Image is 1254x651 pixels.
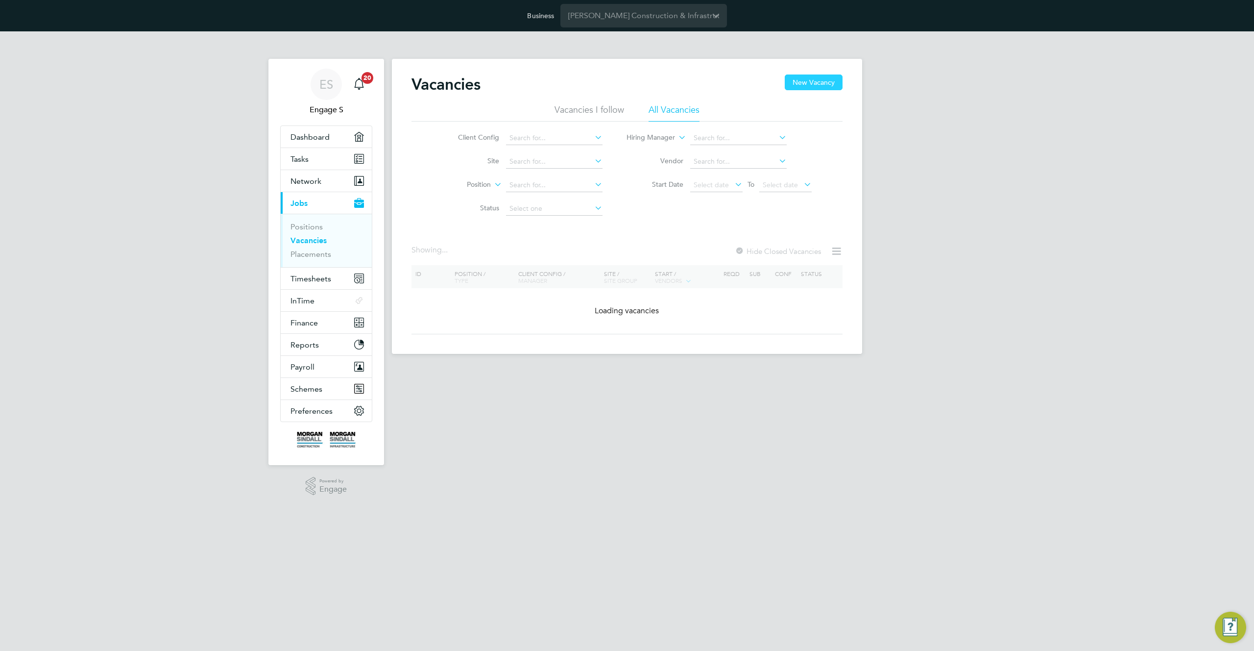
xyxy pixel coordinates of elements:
button: Payroll [281,356,372,377]
div: Showing [411,245,450,255]
a: Dashboard [281,126,372,148]
span: Reports [290,340,319,350]
span: Network [290,176,321,186]
a: Vacancies [290,236,327,245]
label: Status [443,203,499,212]
a: ESEngage S [280,69,372,116]
a: Powered byEngage [306,477,347,496]
a: Placements [290,250,331,259]
span: Finance [290,318,318,327]
li: All Vacancies [649,104,699,122]
a: Tasks [281,148,372,170]
span: Select date [763,180,798,189]
div: Jobs [281,214,372,267]
button: Reports [281,334,372,355]
span: ... [442,245,448,255]
label: Hiring Manager [619,133,675,143]
label: Position [434,180,491,190]
span: Schemes [290,384,322,394]
span: Select date [694,180,729,189]
span: ES [319,78,333,91]
span: Jobs [290,199,308,208]
label: Hide Closed Vacancies [735,247,821,256]
input: Search for... [690,155,787,169]
span: Timesheets [290,274,331,283]
button: Schemes [281,378,372,400]
span: Preferences [290,406,333,416]
span: Engage [319,485,347,494]
span: Powered by [319,477,347,485]
label: Site [443,156,499,165]
button: Timesheets [281,268,372,289]
span: Tasks [290,154,309,164]
label: Client Config [443,133,499,142]
li: Vacancies I follow [555,104,624,122]
input: Search for... [506,155,603,169]
button: New Vacancy [785,75,843,90]
span: 20 [362,72,373,84]
button: Preferences [281,400,372,422]
nav: Main navigation [268,59,384,465]
a: Go to home page [280,432,372,448]
button: Network [281,170,372,192]
button: Finance [281,312,372,333]
span: Dashboard [290,132,330,142]
button: InTime [281,290,372,311]
span: Payroll [290,362,314,372]
button: Engage Resource Center [1215,612,1246,643]
label: Vendor [627,156,683,165]
button: Jobs [281,192,372,214]
a: Positions [290,222,323,231]
input: Select one [506,202,603,216]
span: InTime [290,296,314,305]
label: Start Date [627,180,683,189]
a: 20 [349,69,369,100]
input: Search for... [506,131,603,145]
label: Business [527,11,554,20]
input: Search for... [506,178,603,192]
span: Engage S [280,104,372,116]
input: Search for... [690,131,787,145]
h2: Vacancies [411,75,481,94]
span: To [745,178,757,191]
img: morgansindall-logo-retina.png [297,432,356,448]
